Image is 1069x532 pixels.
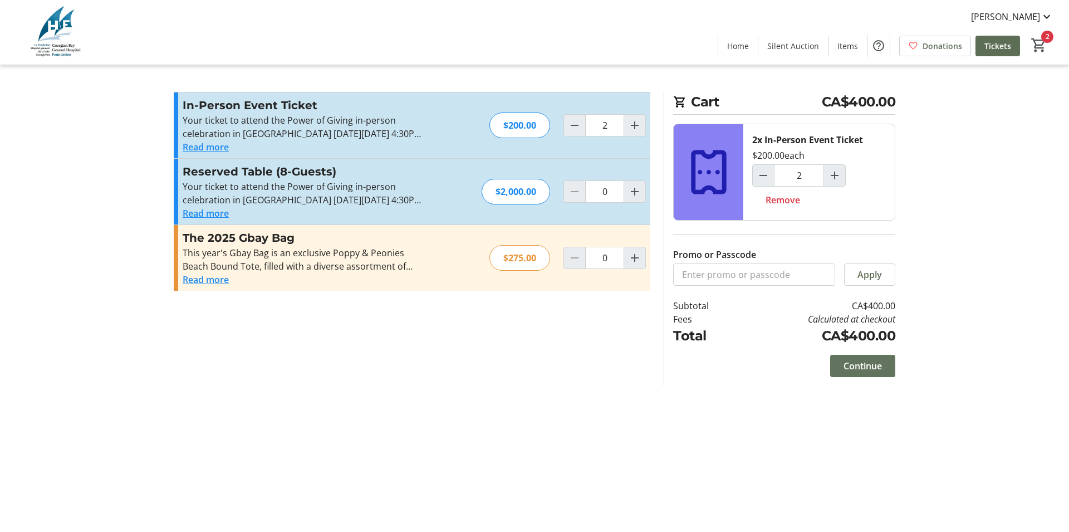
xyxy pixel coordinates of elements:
label: Promo or Passcode [673,248,756,261]
button: Decrement by one [753,165,774,186]
h3: The 2025 Gbay Bag [183,230,426,246]
button: Increment by one [624,181,645,202]
input: In-Person Event Ticket Quantity [585,114,624,136]
div: $200.00 each [752,149,805,162]
span: Items [837,40,858,52]
button: Apply [844,263,895,286]
h3: In-Person Event Ticket [183,97,426,114]
span: Apply [857,268,882,281]
a: Donations [899,36,971,56]
div: This year's Gbay Bag is an exclusive Poppy & Peonies Beach Bound Tote, filled with a diverse asso... [183,246,426,273]
p: Your ticket to attend the Power of Giving in-person celebration in [GEOGRAPHIC_DATA] [DATE][DATE]... [183,180,426,207]
p: Your ticket to attend the Power of Giving in-person celebration in [GEOGRAPHIC_DATA] [DATE][DATE]... [183,114,426,140]
button: Continue [830,355,895,377]
a: Silent Auction [758,36,828,56]
button: Increment by one [824,165,845,186]
div: 2x In-Person Event Ticket [752,133,863,147]
button: Increment by one [624,247,645,269]
span: Continue [844,359,882,373]
td: Total [673,326,738,346]
span: CA$400.00 [822,92,896,112]
button: Increment by one [624,115,645,136]
button: Decrement by one [564,115,585,136]
button: [PERSON_NAME] [962,8,1062,26]
h3: Reserved Table (8-Guests) [183,163,426,180]
span: [PERSON_NAME] [971,10,1040,23]
button: Read more [183,140,229,154]
h2: Cart [673,92,895,115]
div: $200.00 [489,113,550,138]
span: Home [727,40,749,52]
button: Read more [183,273,229,286]
input: Reserved Table (8-Guests) Quantity [585,180,624,203]
td: CA$400.00 [738,326,895,346]
span: Silent Auction [767,40,819,52]
input: Enter promo or passcode [673,263,835,286]
div: $2,000.00 [482,179,550,204]
span: Remove [766,193,800,207]
td: Subtotal [673,299,738,313]
button: Read more [183,207,229,220]
a: Tickets [975,36,1020,56]
button: Help [867,35,890,57]
span: Donations [923,40,962,52]
a: Items [828,36,867,56]
a: Home [718,36,758,56]
span: Tickets [984,40,1011,52]
button: Cart [1029,35,1049,55]
input: The 2025 Gbay Bag Quantity [585,247,624,269]
img: Georgian Bay General Hospital Foundation's Logo [7,4,106,60]
div: $275.00 [489,245,550,271]
button: Remove [752,189,813,211]
td: CA$400.00 [738,299,895,313]
td: Calculated at checkout [738,313,895,326]
td: Fees [673,313,738,326]
input: In-Person Event Ticket Quantity [774,164,824,187]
